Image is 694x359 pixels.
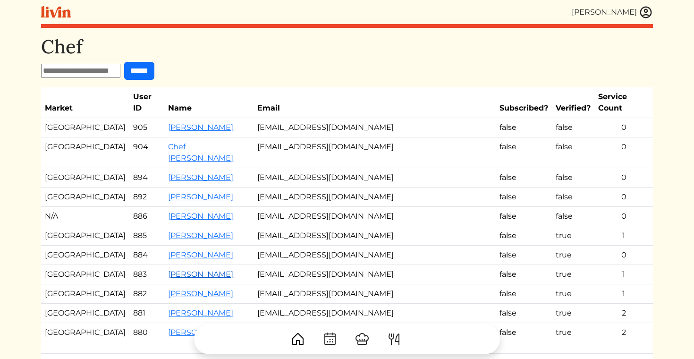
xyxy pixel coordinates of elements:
td: false [496,265,552,284]
td: false [496,284,552,304]
td: true [552,246,594,265]
div: [PERSON_NAME] [572,7,637,18]
a: [PERSON_NAME] [168,123,233,132]
td: 894 [129,168,164,188]
td: 904 [129,137,164,168]
td: [GEOGRAPHIC_DATA] [41,265,129,284]
td: 882 [129,284,164,304]
a: [PERSON_NAME] [168,270,233,279]
td: false [496,168,552,188]
td: [EMAIL_ADDRESS][DOMAIN_NAME] [254,207,496,226]
td: true [552,226,594,246]
td: [GEOGRAPHIC_DATA] [41,137,129,168]
img: livin-logo-a0d97d1a881af30f6274990eb6222085a2533c92bbd1e4f22c21b4f0d0e3210c.svg [41,6,71,18]
td: 1 [594,265,653,284]
th: Market [41,87,129,118]
td: [GEOGRAPHIC_DATA] [41,188,129,207]
td: 0 [594,118,653,137]
td: [GEOGRAPHIC_DATA] [41,304,129,323]
img: user_account-e6e16d2ec92f44fc35f99ef0dc9cddf60790bfa021a6ecb1c896eb5d2907b31c.svg [639,5,653,19]
th: Email [254,87,496,118]
td: true [552,265,594,284]
td: false [496,226,552,246]
a: [PERSON_NAME] [168,231,233,240]
a: [PERSON_NAME] [168,289,233,298]
img: House-9bf13187bcbb5817f509fe5e7408150f90897510c4275e13d0d5fca38e0b5951.svg [290,332,305,347]
a: [PERSON_NAME] [168,192,233,201]
th: User ID [129,87,164,118]
td: false [552,137,594,168]
th: Name [164,87,253,118]
th: Verified? [552,87,594,118]
td: false [552,207,594,226]
td: true [552,304,594,323]
td: false [552,188,594,207]
td: 886 [129,207,164,226]
td: [EMAIL_ADDRESS][DOMAIN_NAME] [254,284,496,304]
td: [EMAIL_ADDRESS][DOMAIN_NAME] [254,265,496,284]
td: 0 [594,207,653,226]
td: 1 [594,284,653,304]
th: Service Count [594,87,653,118]
td: false [496,246,552,265]
td: 883 [129,265,164,284]
td: false [496,207,552,226]
td: [EMAIL_ADDRESS][DOMAIN_NAME] [254,304,496,323]
img: ChefHat-a374fb509e4f37eb0702ca99f5f64f3b6956810f32a249b33092029f8484b388.svg [355,332,370,347]
img: CalendarDots-5bcf9d9080389f2a281d69619e1c85352834be518fbc73d9501aef674afc0d57.svg [322,332,338,347]
td: 1 [594,226,653,246]
a: [PERSON_NAME] [168,212,233,221]
td: false [552,168,594,188]
h1: Chef [41,35,653,58]
td: [GEOGRAPHIC_DATA] [41,226,129,246]
td: 892 [129,188,164,207]
td: true [552,284,594,304]
td: [EMAIL_ADDRESS][DOMAIN_NAME] [254,226,496,246]
td: N/A [41,207,129,226]
td: [EMAIL_ADDRESS][DOMAIN_NAME] [254,246,496,265]
td: [GEOGRAPHIC_DATA] [41,284,129,304]
td: 0 [594,188,653,207]
td: [EMAIL_ADDRESS][DOMAIN_NAME] [254,118,496,137]
td: false [496,188,552,207]
td: false [552,118,594,137]
td: false [496,304,552,323]
td: 2 [594,304,653,323]
td: [EMAIL_ADDRESS][DOMAIN_NAME] [254,168,496,188]
td: 884 [129,246,164,265]
td: 885 [129,226,164,246]
img: ForkKnife-55491504ffdb50bab0c1e09e7649658475375261d09fd45db06cec23bce548bf.svg [387,332,402,347]
a: Chef [PERSON_NAME] [168,142,233,162]
td: [EMAIL_ADDRESS][DOMAIN_NAME] [254,188,496,207]
td: 0 [594,168,653,188]
td: [EMAIL_ADDRESS][DOMAIN_NAME] [254,137,496,168]
td: [GEOGRAPHIC_DATA] [41,168,129,188]
td: 905 [129,118,164,137]
td: false [496,118,552,137]
td: 0 [594,246,653,265]
td: 881 [129,304,164,323]
td: [GEOGRAPHIC_DATA] [41,118,129,137]
td: 0 [594,137,653,168]
a: [PERSON_NAME] [168,173,233,182]
td: false [496,137,552,168]
td: [GEOGRAPHIC_DATA] [41,246,129,265]
a: [PERSON_NAME] [168,308,233,317]
th: Subscribed? [496,87,552,118]
a: [PERSON_NAME] [168,250,233,259]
